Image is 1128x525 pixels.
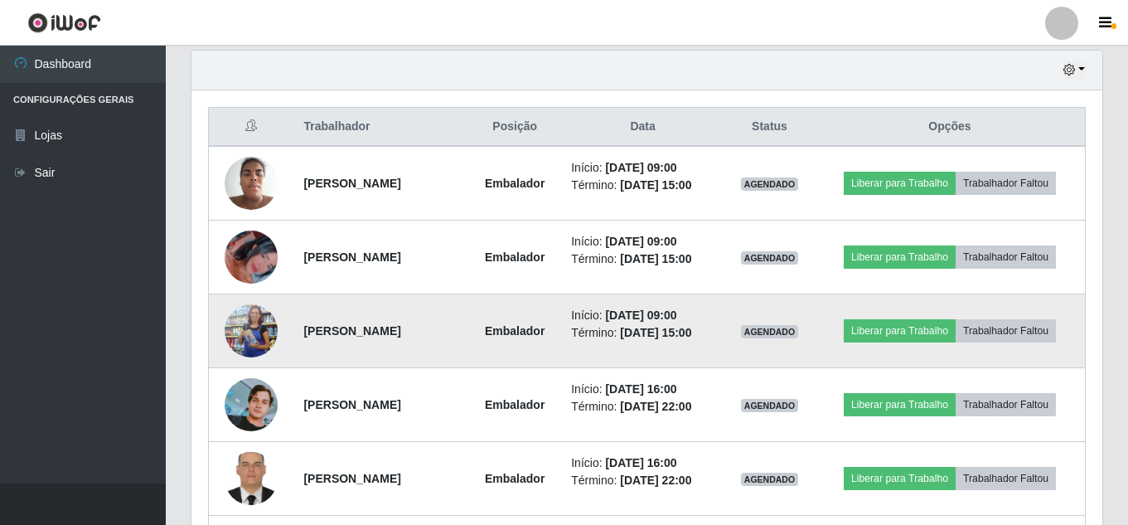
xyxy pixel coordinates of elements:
img: 1662126306430.jpeg [225,210,278,304]
img: 1705104978239.jpeg [225,270,278,391]
img: 1650483938365.jpeg [225,148,278,218]
button: Liberar para Trabalho [844,467,956,490]
th: Data [561,108,724,147]
img: 1713284102514.jpeg [225,378,278,431]
img: 1740417182647.jpeg [225,444,278,514]
li: Término: [571,177,714,194]
strong: Embalador [485,324,545,338]
span: AGENDADO [741,399,799,412]
strong: [PERSON_NAME] [303,324,400,338]
time: [DATE] 09:00 [605,235,676,248]
th: Opções [815,108,1086,147]
strong: Embalador [485,177,545,190]
time: [DATE] 09:00 [605,161,676,174]
button: Trabalhador Faltou [956,467,1056,490]
li: Início: [571,307,714,324]
button: Liberar para Trabalho [844,393,956,416]
button: Trabalhador Faltou [956,393,1056,416]
strong: [PERSON_NAME] [303,250,400,264]
time: [DATE] 16:00 [605,456,676,469]
strong: [PERSON_NAME] [303,177,400,190]
time: [DATE] 15:00 [620,326,691,339]
button: Liberar para Trabalho [844,245,956,269]
th: Status [724,108,815,147]
img: CoreUI Logo [27,12,101,33]
button: Trabalhador Faltou [956,172,1056,195]
time: [DATE] 15:00 [620,252,691,265]
li: Início: [571,381,714,398]
th: Posição [468,108,561,147]
strong: [PERSON_NAME] [303,472,400,485]
time: [DATE] 16:00 [605,382,676,396]
strong: Embalador [485,250,545,264]
time: [DATE] 09:00 [605,309,676,322]
th: Trabalhador [293,108,468,147]
li: Início: [571,233,714,250]
span: AGENDADO [741,251,799,265]
time: [DATE] 15:00 [620,178,691,192]
li: Término: [571,250,714,268]
strong: Embalador [485,398,545,411]
li: Início: [571,159,714,177]
strong: Embalador [485,472,545,485]
span: AGENDADO [741,325,799,338]
li: Término: [571,472,714,489]
time: [DATE] 22:00 [620,474,691,487]
li: Término: [571,324,714,342]
li: Término: [571,398,714,416]
button: Trabalhador Faltou [956,245,1056,269]
span: AGENDADO [741,473,799,486]
time: [DATE] 22:00 [620,400,691,413]
li: Início: [571,455,714,472]
span: AGENDADO [741,177,799,191]
button: Trabalhador Faltou [956,319,1056,343]
button: Liberar para Trabalho [844,172,956,195]
button: Liberar para Trabalho [844,319,956,343]
strong: [PERSON_NAME] [303,398,400,411]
